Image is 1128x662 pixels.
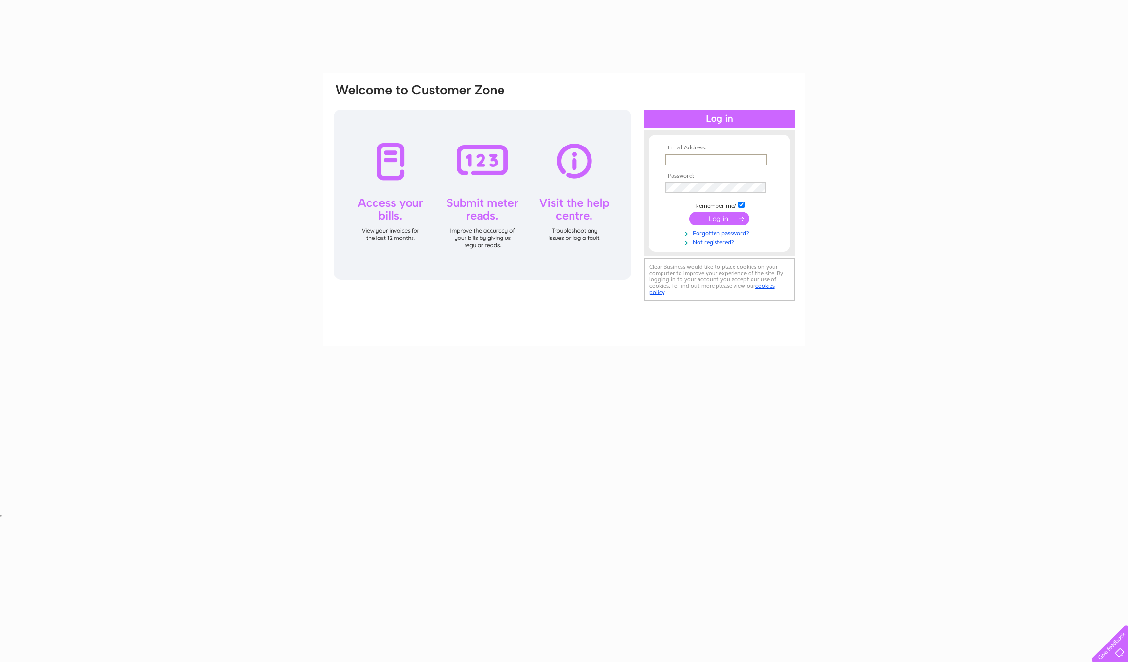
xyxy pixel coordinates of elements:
[665,228,776,237] a: Forgotten password?
[644,258,795,301] div: Clear Business would like to place cookies on your computer to improve your experience of the sit...
[663,173,776,180] th: Password:
[663,145,776,151] th: Email Address:
[665,237,776,246] a: Not registered?
[663,200,776,210] td: Remember me?
[649,282,775,295] a: cookies policy
[689,212,749,225] input: Submit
